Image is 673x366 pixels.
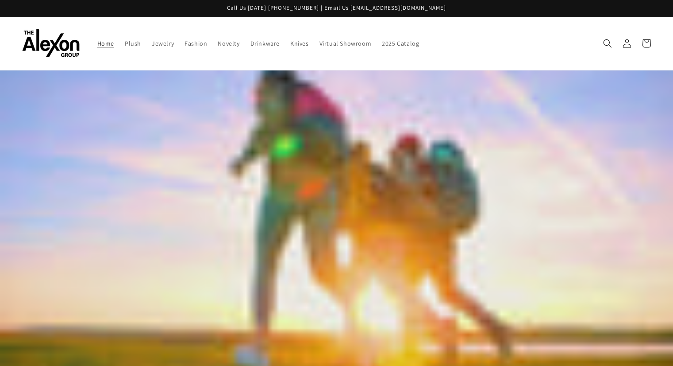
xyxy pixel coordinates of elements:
span: Jewelry [152,39,174,47]
a: Jewelry [146,34,179,53]
span: Fashion [185,39,207,47]
a: Fashion [179,34,212,53]
img: The Alexon Group [22,29,80,58]
a: Drinkware [245,34,285,53]
span: Virtual Showroom [319,39,372,47]
a: 2025 Catalog [377,34,424,53]
span: Plush [125,39,141,47]
a: Virtual Showroom [314,34,377,53]
a: Novelty [212,34,245,53]
a: Knives [285,34,314,53]
summary: Search [598,34,617,53]
span: Home [97,39,114,47]
span: 2025 Catalog [382,39,419,47]
span: Knives [290,39,309,47]
span: Drinkware [250,39,280,47]
a: Home [92,34,119,53]
span: Novelty [218,39,239,47]
a: Plush [119,34,146,53]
